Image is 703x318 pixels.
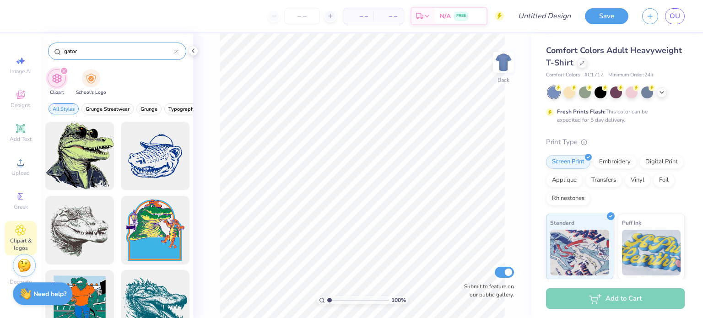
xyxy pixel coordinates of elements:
[546,192,590,205] div: Rhinestones
[53,106,75,113] span: All Styles
[5,237,37,252] span: Clipart & logos
[49,103,79,114] button: filter button
[456,13,466,19] span: FREE
[546,45,682,68] span: Comfort Colors Adult Heavyweight T-Shirt
[48,69,66,96] button: filter button
[440,11,451,21] span: N/A
[284,8,320,24] input: – –
[546,137,685,147] div: Print Type
[639,155,684,169] div: Digital Print
[665,8,685,24] a: OU
[164,103,200,114] button: filter button
[653,173,675,187] div: Foil
[52,73,62,84] img: Clipart Image
[76,89,106,96] span: School's Logo
[511,7,578,25] input: Untitled Design
[622,218,641,227] span: Puff Ink
[350,11,368,21] span: – –
[625,173,650,187] div: Vinyl
[670,11,680,22] span: OU
[33,290,66,298] strong: Need help?
[86,106,130,113] span: Grunge Streetwear
[10,278,32,286] span: Decorate
[584,71,604,79] span: # C1717
[76,69,106,96] div: filter for School's Logo
[10,68,32,75] span: Image AI
[608,71,654,79] span: Minimum Order: 24 +
[379,11,397,21] span: – –
[622,230,681,275] img: Puff Ink
[593,155,637,169] div: Embroidery
[494,53,513,71] img: Back
[136,103,162,114] button: filter button
[546,155,590,169] div: Screen Print
[141,106,157,113] span: Grunge
[557,108,670,124] div: This color can be expedited for 5 day delivery.
[546,173,583,187] div: Applique
[391,296,406,304] span: 100 %
[498,76,509,84] div: Back
[168,106,196,113] span: Typography
[11,102,31,109] span: Designs
[585,173,622,187] div: Transfers
[14,203,28,210] span: Greek
[550,230,609,275] img: Standard
[86,73,96,84] img: School's Logo Image
[63,47,174,56] input: Try "Stars"
[557,108,606,115] strong: Fresh Prints Flash:
[11,169,30,177] span: Upload
[546,71,580,79] span: Comfort Colors
[585,8,628,24] button: Save
[81,103,134,114] button: filter button
[48,69,66,96] div: filter for Clipart
[550,218,574,227] span: Standard
[50,89,64,96] span: Clipart
[76,69,106,96] button: filter button
[459,282,514,299] label: Submit to feature on our public gallery.
[10,135,32,143] span: Add Text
